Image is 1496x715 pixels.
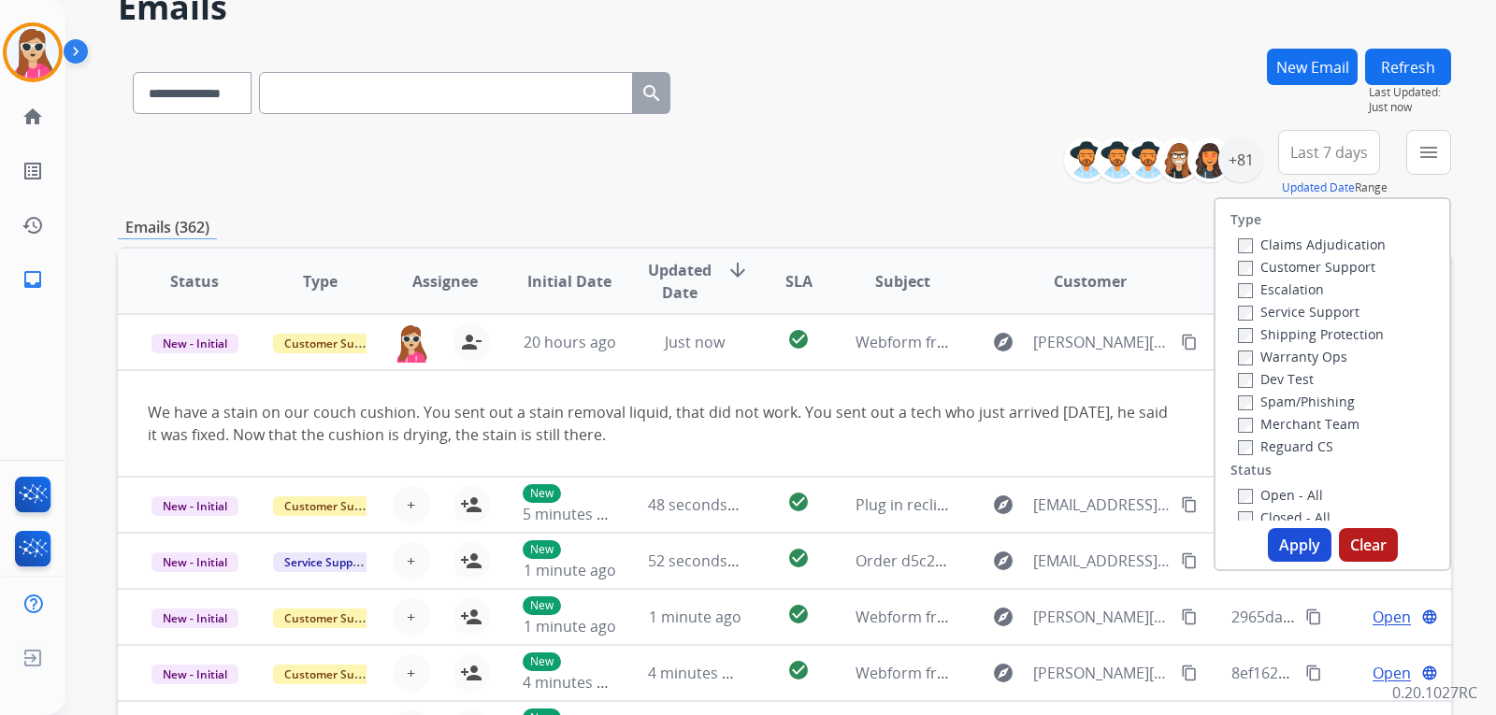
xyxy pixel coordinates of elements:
[648,494,757,515] span: 48 seconds ago
[460,493,482,516] mat-icon: person_add
[1033,493,1170,516] span: [EMAIL_ADDRESS][DOMAIN_NAME]
[992,662,1014,684] mat-icon: explore
[1181,496,1198,513] mat-icon: content_copy
[22,106,44,128] mat-icon: home
[648,663,748,683] span: 4 minutes ago
[393,654,430,692] button: +
[1373,662,1411,684] span: Open
[649,607,741,627] span: 1 minute ago
[1290,149,1368,156] span: Last 7 days
[303,270,338,293] span: Type
[787,328,810,350] mat-icon: check_circle
[523,540,561,559] p: New
[407,606,415,628] span: +
[1238,350,1253,365] input: Warranty Ops
[523,504,623,524] span: 5 minutes ago
[460,606,482,628] mat-icon: person_add
[992,550,1014,572] mat-icon: explore
[1238,258,1375,276] label: Customer Support
[273,496,395,516] span: Customer Support
[1181,608,1198,625] mat-icon: content_copy
[407,662,415,684] span: +
[1238,306,1253,321] input: Service Support
[524,560,616,580] span: 1 minute ago
[1392,681,1477,704] p: 0.20.1027RC
[118,216,217,239] p: Emails (362)
[1305,608,1322,625] mat-icon: content_copy
[992,331,1014,353] mat-icon: explore
[1305,665,1322,681] mat-icon: content_copy
[665,332,725,352] span: Just now
[1238,348,1347,365] label: Warranty Ops
[460,662,482,684] mat-icon: person_add
[393,598,430,636] button: +
[1278,130,1380,175] button: Last 7 days
[1033,606,1170,628] span: [PERSON_NAME][EMAIL_ADDRESS][DOMAIN_NAME]
[1238,511,1253,526] input: Closed - All
[22,160,44,182] mat-icon: list_alt
[523,652,561,671] p: New
[1238,238,1253,253] input: Claims Adjudication
[523,596,561,615] p: New
[273,608,395,628] span: Customer Support
[460,331,482,353] mat-icon: person_remove
[787,491,810,513] mat-icon: check_circle
[7,26,59,79] img: avatar
[1238,280,1324,298] label: Escalation
[785,270,813,293] span: SLA
[1282,180,1355,195] button: Updated Date
[875,270,930,293] span: Subject
[1238,418,1253,433] input: Merchant Team
[1282,179,1388,195] span: Range
[1421,665,1438,681] mat-icon: language
[1238,328,1253,343] input: Shipping Protection
[170,270,219,293] span: Status
[992,493,1014,516] mat-icon: explore
[1238,415,1359,433] label: Merchant Team
[151,665,238,684] span: New - Initial
[856,551,1183,571] span: Order d5c2f26a-a815-4bc3-8134-54ae7fbe50e6
[523,672,623,693] span: 4 minutes ago
[1369,100,1451,115] span: Just now
[22,214,44,236] mat-icon: history
[726,259,749,281] mat-icon: arrow_downward
[1238,489,1253,504] input: Open - All
[1417,141,1440,164] mat-icon: menu
[1238,236,1386,253] label: Claims Adjudication
[1238,283,1253,298] input: Escalation
[1238,325,1384,343] label: Shipping Protection
[1238,261,1253,276] input: Customer Support
[1238,370,1314,388] label: Dev Test
[523,484,561,503] p: New
[393,486,430,523] button: +
[1054,270,1127,293] span: Customer
[524,616,616,636] span: 1 minute ago
[273,334,395,353] span: Customer Support
[1218,137,1263,182] div: +81
[1238,508,1331,526] label: Closed - All
[1268,528,1331,562] button: Apply
[787,659,810,681] mat-icon: check_circle
[22,268,44,291] mat-icon: inbox
[1238,393,1355,410] label: Spam/Phishing
[460,550,482,572] mat-icon: person_add
[1238,440,1253,455] input: Reguard CS
[151,608,238,628] span: New - Initial
[407,550,415,572] span: +
[1238,303,1359,321] label: Service Support
[856,607,1395,627] span: Webform from [PERSON_NAME][EMAIL_ADDRESS][DOMAIN_NAME] on [DATE]
[648,259,712,304] span: Updated Date
[1369,85,1451,100] span: Last Updated:
[151,334,238,353] span: New - Initial
[148,401,1172,446] div: We have a stain on our couch cushion. You sent out a stain removal liquid, that did not work. You...
[787,547,810,569] mat-icon: check_circle
[524,332,616,352] span: 20 hours ago
[1181,552,1198,569] mat-icon: content_copy
[527,270,611,293] span: Initial Date
[407,493,415,516] span: +
[393,542,430,579] button: +
[640,82,663,105] mat-icon: search
[648,551,757,571] span: 52 seconds ago
[1421,608,1438,625] mat-icon: language
[151,552,238,572] span: New - Initial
